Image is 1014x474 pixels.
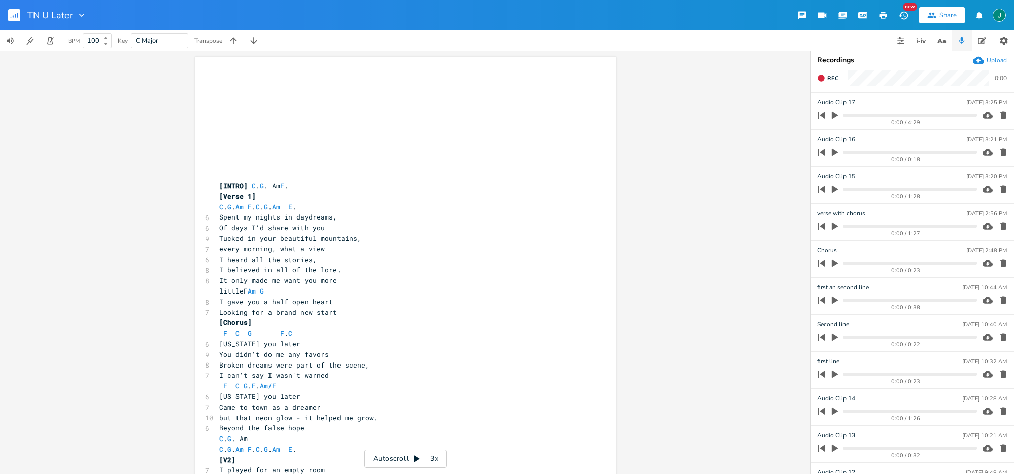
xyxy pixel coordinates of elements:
span: C [235,329,240,338]
span: G [260,181,264,190]
span: G [260,286,264,296]
span: . . [219,381,276,390]
span: It only made me want you more [219,276,337,285]
div: 0:00 / 0:32 [835,453,977,458]
span: C Major [136,36,158,45]
span: verse with chorus [817,209,865,218]
div: 0:00 / 0:23 [835,268,977,273]
div: Autoscroll [364,450,447,468]
span: C [219,434,223,443]
div: [DATE] 10:40 AM [962,322,1007,327]
span: [V2] [219,455,235,464]
div: Upload [987,56,1007,64]
span: . . . . . . [219,445,296,454]
span: I believed in all of the lore. [219,265,341,274]
span: C [219,202,223,211]
div: 0:00 / 0:18 [835,157,977,162]
span: . . . . . . [219,202,296,211]
span: [INTRO] [219,181,248,190]
div: [DATE] 3:20 PM [966,174,1007,179]
div: New [903,3,917,11]
span: Came to town as a dreamer [219,403,321,412]
span: I can't say I wasn't warned [219,371,329,380]
div: 0:00 [995,75,1007,81]
span: [Chorus] [219,318,252,327]
span: F [223,329,227,338]
span: I heard all the stories, [219,255,317,264]
span: Chorus [817,246,837,256]
span: G [227,434,231,443]
div: 0:00 / 1:28 [835,194,977,199]
div: Recordings [817,57,1008,64]
span: F [248,202,252,211]
span: F [280,329,284,338]
span: Broken dreams were part of the scene, [219,360,369,370]
div: 0:00 / 1:27 [835,231,977,236]
span: F [252,381,256,390]
span: Audio Clip 17 [817,98,855,107]
img: Jim Rudolf [993,9,1006,22]
span: C [235,381,240,390]
span: Of days I’d share with you [219,223,325,232]
span: . . Am . [219,181,288,190]
span: E [288,202,292,211]
span: C [256,445,260,454]
span: [US_STATE] you later [219,339,300,348]
div: 0:00 / 1:26 [835,416,977,421]
span: You didn't do me any favors [219,350,329,359]
span: littleF [219,286,268,296]
span: F [248,445,252,454]
div: [DATE] 3:25 PM [966,100,1007,105]
div: [DATE] 2:56 PM [966,211,1007,216]
div: [DATE] 10:28 AM [962,396,1007,402]
span: Audio Clip 15 [817,172,855,181]
div: [DATE] 2:48 PM [966,248,1007,253]
span: but that neon glow - it helped me grow. [219,413,378,422]
span: Spent my nights in daydreams, [219,212,337,222]
span: Am [272,202,280,211]
span: . [219,329,292,338]
span: [Verse 1] [219,192,256,201]
span: TN U Later [27,11,73,20]
div: 0:00 / 0:23 [835,379,977,384]
span: C [252,181,256,190]
span: . . Am [219,434,248,443]
span: Rec [827,75,838,82]
div: [DATE] 10:44 AM [962,285,1007,290]
span: F [223,381,227,390]
span: G [227,202,231,211]
span: first line [817,357,839,367]
div: 0:00 / 0:38 [835,305,977,310]
button: Rec [813,70,842,86]
span: first an second line [817,283,869,293]
button: Share [919,7,965,23]
div: 0:00 / 0:22 [835,342,977,347]
div: Key [118,38,128,44]
div: Share [939,11,957,20]
span: Am [272,445,280,454]
span: Audio Clip 13 [817,431,855,441]
button: New [893,6,914,24]
span: G [264,202,268,211]
span: G [248,329,252,338]
span: E [288,445,292,454]
span: C [288,329,292,338]
div: [DATE] 10:32 AM [962,359,1007,364]
span: Am [235,445,244,454]
span: G [227,445,231,454]
span: Second line [817,320,849,330]
span: G [264,445,268,454]
span: Am [235,202,244,211]
div: Transpose [194,38,222,44]
span: Am/F [260,381,276,390]
span: Am [248,286,256,296]
span: C [256,202,260,211]
button: Upload [973,55,1007,66]
span: Tucked in your beautiful mountains, [219,234,361,243]
span: Looking for a brand new start [219,308,337,317]
div: 3x [425,450,444,468]
span: Beyond the false hope [219,423,305,432]
div: [DATE] 10:21 AM [962,433,1007,439]
span: F [280,181,284,190]
div: 0:00 / 4:29 [835,120,977,125]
